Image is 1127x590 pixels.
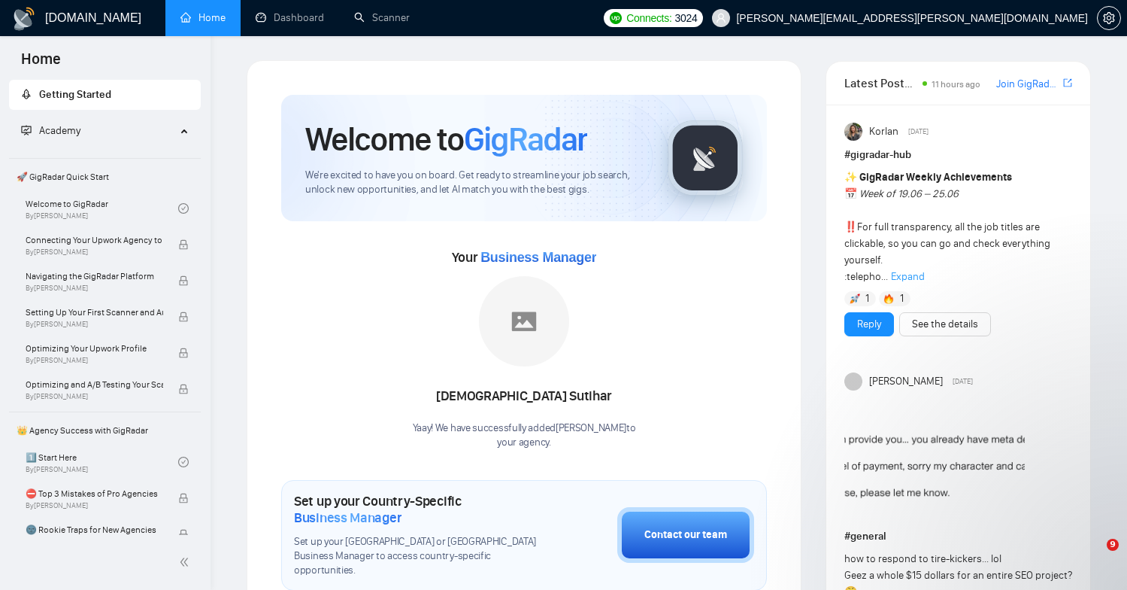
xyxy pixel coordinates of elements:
span: Your [452,249,597,266]
a: setting [1097,12,1121,24]
span: 11 hours ago [932,79,980,90]
span: Latest Posts from the GigRadar Community [844,74,918,93]
span: 3024 [674,10,697,26]
span: 👑 Agency Success with GigRadar [11,415,199,446]
img: Korlan [844,123,862,141]
span: user [716,13,726,23]
a: dashboardDashboard [256,11,324,24]
span: lock [178,275,189,286]
h1: Welcome to [305,119,587,160]
span: Connecting Your Upwork Agency to GigRadar [26,233,163,248]
img: upwork-logo.png [610,12,622,24]
img: placeholder.png [479,276,569,366]
span: By [PERSON_NAME] [26,501,163,510]
span: We're excited to have you on board. Get ready to streamline your job search, unlock new opportuni... [305,169,644,197]
span: For full transparency, all the job titles are clickable, so you can go and check everything yours... [844,171,1050,283]
span: 1 [900,291,904,306]
span: Optimizing Your Upwork Profile [26,341,163,356]
span: By [PERSON_NAME] [26,248,163,257]
iframe: Intercom live chat [1076,539,1112,575]
span: Academy [39,124,80,137]
span: [DATE] [908,125,929,138]
span: Business Manager [480,250,596,265]
span: By [PERSON_NAME] [26,284,163,293]
span: ⛔ Top 3 Mistakes of Pro Agencies [26,486,163,501]
span: lock [178,348,189,358]
img: gigradar-logo.png [668,120,743,196]
span: Setting Up Your First Scanner and Auto-Bidder [26,305,163,320]
span: Optimizing and A/B Testing Your Scanner for Better Results [26,377,163,392]
h1: # gigradar-hub [844,147,1072,163]
span: [PERSON_NAME] [869,373,943,390]
span: Navigating the GigRadar Platform [26,269,163,284]
div: Contact our team [644,527,727,543]
span: Business Manager [294,509,401,526]
span: GigRadar [464,119,587,160]
img: 🚀 [850,293,860,304]
span: By [PERSON_NAME] [26,356,163,365]
span: Set up your [GEOGRAPHIC_DATA] or [GEOGRAPHIC_DATA] Business Manager to access country-specific op... [294,535,542,578]
span: lock [178,493,189,503]
img: 🔥 [883,293,894,304]
span: By [PERSON_NAME] [26,392,163,401]
span: ‼️ [844,220,857,233]
span: double-left [179,555,194,570]
span: lock [178,239,189,250]
a: homeHome [180,11,226,24]
span: lock [178,384,189,394]
span: Connects: [626,10,671,26]
div: [DEMOGRAPHIC_DATA] Sutihar [413,384,636,409]
p: your agency . [413,436,636,450]
span: fund-projection-screen [21,125,32,135]
span: rocket [21,89,32,99]
em: Week of 19.06 – 25.06 [859,187,959,200]
div: Yaay! We have successfully added [PERSON_NAME] to [413,421,636,450]
span: Academy [21,124,80,137]
img: F09A8UU1U58-Screenshot(595).png [844,397,1025,517]
a: 1️⃣ Start HereBy[PERSON_NAME] [26,446,178,479]
span: [DATE] [953,375,973,388]
span: ✨ [844,171,857,184]
span: Expand [891,270,925,283]
a: export [1063,76,1072,90]
button: Contact our team [617,507,754,563]
span: 🚀 GigRadar Quick Start [11,162,199,192]
strong: GigRadar Weekly Achievements [859,171,1012,184]
span: 🌚 Rookie Traps for New Agencies [26,522,163,537]
a: See the details [912,316,978,333]
a: Welcome to GigRadarBy[PERSON_NAME] [26,192,178,225]
span: check-circle [178,203,189,214]
span: 📅 [844,187,857,200]
span: lock [178,529,189,540]
li: Getting Started [9,80,201,110]
span: By [PERSON_NAME] [26,320,163,329]
span: 1 [865,291,869,306]
button: See the details [899,312,991,336]
span: Home [9,48,73,80]
a: Reply [857,316,881,333]
h1: Set up your Country-Specific [294,493,542,526]
a: Join GigRadar Slack Community [996,76,1060,93]
span: check-circle [178,457,189,467]
span: Korlan [869,123,898,140]
span: export [1063,77,1072,89]
span: 9 [1107,539,1119,551]
span: setting [1098,12,1120,24]
button: setting [1097,6,1121,30]
span: Getting Started [39,88,111,101]
a: searchScanner [354,11,410,24]
span: lock [178,312,189,322]
button: Reply [844,312,894,336]
img: logo [12,7,36,31]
